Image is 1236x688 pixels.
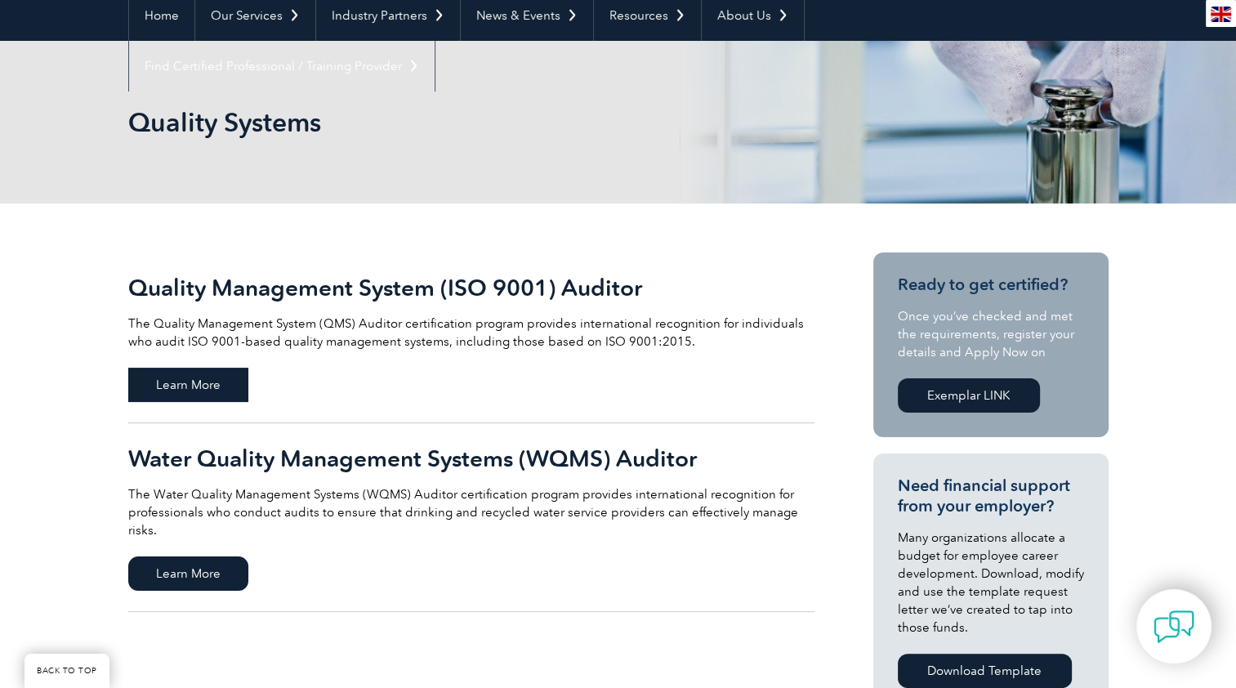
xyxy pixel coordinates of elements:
[898,275,1084,295] h3: Ready to get certified?
[898,307,1084,361] p: Once you’ve checked and met the requirements, register your details and Apply Now on
[128,275,814,301] h2: Quality Management System (ISO 9001) Auditor
[128,556,248,591] span: Learn More
[128,252,814,423] a: Quality Management System (ISO 9001) Auditor The Quality Management System (QMS) Auditor certific...
[898,654,1072,688] a: Download Template
[25,654,109,688] a: BACK TO TOP
[128,368,248,402] span: Learn More
[898,378,1040,413] a: Exemplar LINK
[1211,7,1231,22] img: en
[128,106,756,138] h1: Quality Systems
[128,445,814,471] h2: Water Quality Management Systems (WQMS) Auditor
[898,476,1084,516] h3: Need financial support from your employer?
[128,485,814,539] p: The Water Quality Management Systems (WQMS) Auditor certification program provides international ...
[129,41,435,92] a: Find Certified Professional / Training Provider
[128,423,814,612] a: Water Quality Management Systems (WQMS) Auditor The Water Quality Management Systems (WQMS) Audit...
[128,315,814,351] p: The Quality Management System (QMS) Auditor certification program provides international recognit...
[1153,606,1194,647] img: contact-chat.png
[898,529,1084,637] p: Many organizations allocate a budget for employee career development. Download, modify and use th...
